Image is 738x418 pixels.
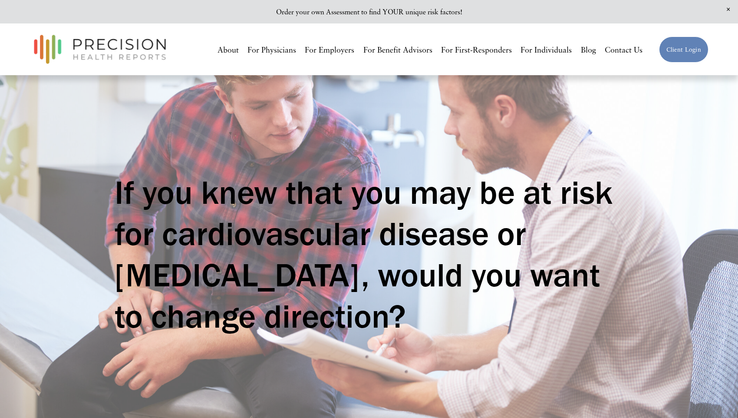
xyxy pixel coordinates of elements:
[305,42,354,57] a: For Employers
[521,42,572,57] a: For Individuals
[441,42,512,57] a: For First-Responders
[605,42,642,57] a: Contact Us
[363,42,432,57] a: For Benefit Advisors
[247,42,296,57] a: For Physicians
[581,42,596,57] a: Blog
[217,42,239,57] a: About
[115,172,624,337] h1: If you knew that you may be at risk for cardiovascular disease or [MEDICAL_DATA], would you want ...
[30,31,170,68] img: Precision Health Reports
[659,36,708,63] a: Client Login
[695,376,738,418] iframe: Chat Widget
